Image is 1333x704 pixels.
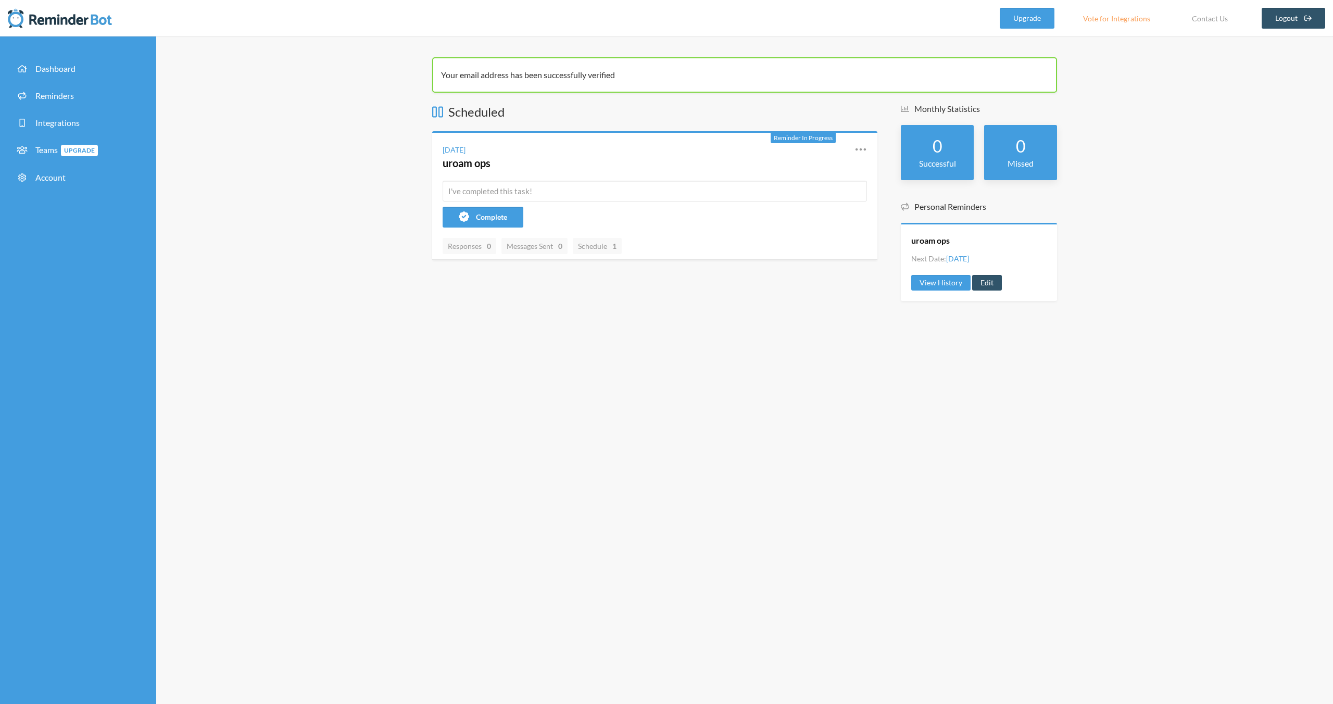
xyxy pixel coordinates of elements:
[933,136,942,156] strong: 0
[8,84,148,107] a: Reminders
[448,242,491,250] span: Responses
[901,103,1057,115] h5: Monthly Statistics
[972,275,1002,291] a: Edit
[1179,8,1241,29] a: Contact Us
[35,145,98,155] span: Teams
[443,238,496,254] a: Responses0
[8,139,148,162] a: TeamsUpgrade
[441,70,615,80] span: Your email address has been successfully verified
[911,253,969,264] li: Next Date:
[443,181,867,202] input: I've completed this task!
[35,64,76,73] span: Dashboard
[8,166,148,189] a: Account
[1070,8,1163,29] a: Vote for Integrations
[1016,136,1026,156] strong: 0
[35,172,66,182] span: Account
[573,238,622,254] a: Schedule1
[8,111,148,134] a: Integrations
[578,242,617,250] span: Schedule
[8,57,148,80] a: Dashboard
[995,157,1047,170] p: Missed
[558,241,562,252] strong: 0
[443,157,491,169] a: uroam ops
[774,134,833,142] span: Reminder In Progress
[501,238,568,254] a: Messages Sent0
[443,207,523,228] button: Complete
[911,235,950,246] a: uroam ops
[8,8,112,29] img: Reminder Bot
[35,91,74,100] span: Reminders
[612,241,617,252] strong: 1
[911,275,971,291] a: View History
[1262,8,1326,29] a: Logout
[1000,8,1054,29] a: Upgrade
[487,241,491,252] strong: 0
[507,242,562,250] span: Messages Sent
[35,118,80,128] span: Integrations
[911,157,963,170] p: Successful
[432,103,877,121] h3: Scheduled
[476,212,507,221] span: Complete
[901,201,1057,212] h5: Personal Reminders
[946,254,969,263] span: [DATE]
[61,145,98,156] span: Upgrade
[443,144,466,155] div: [DATE]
